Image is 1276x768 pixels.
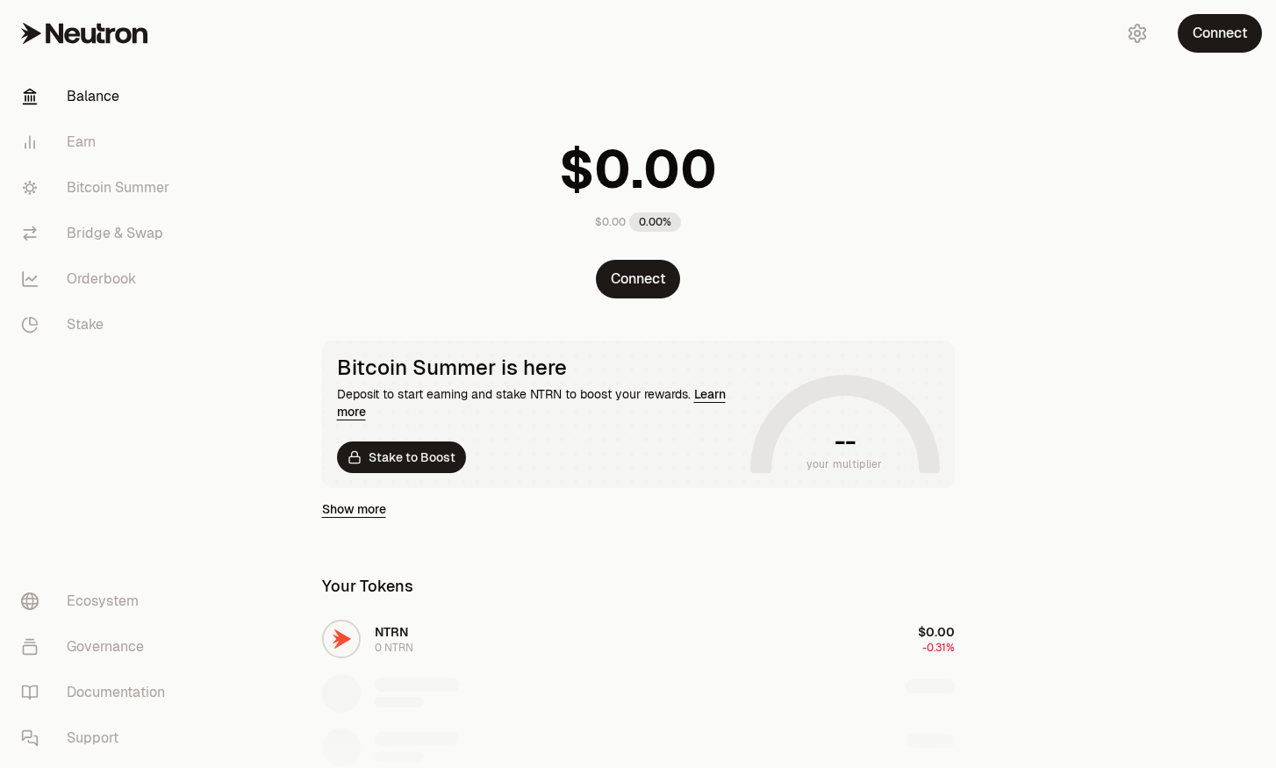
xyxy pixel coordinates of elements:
div: Deposit to start earning and stake NTRN to boost your rewards. [337,385,743,420]
a: Stake to Boost [337,441,466,473]
div: 0.00% [629,212,681,232]
a: Support [7,715,190,761]
a: Stake [7,302,190,348]
button: Connect [1178,14,1262,53]
div: Bitcoin Summer is here [337,355,743,380]
a: Documentation [7,670,190,715]
div: Your Tokens [322,574,413,599]
a: Show more [322,500,386,518]
a: Earn [7,119,190,165]
a: Balance [7,74,190,119]
a: Bridge & Swap [7,211,190,256]
button: Connect [596,260,680,298]
a: Governance [7,624,190,670]
a: Orderbook [7,256,190,302]
a: Bitcoin Summer [7,165,190,211]
h1: -- [835,427,855,456]
div: $0.00 [595,215,626,229]
span: your multiplier [806,456,883,473]
a: Ecosystem [7,578,190,624]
